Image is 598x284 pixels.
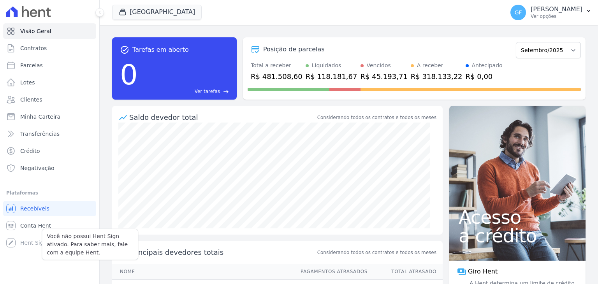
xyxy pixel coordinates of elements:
[3,40,96,56] a: Contratos
[132,45,189,54] span: Tarefas em aberto
[468,267,498,276] span: Giro Hent
[3,160,96,176] a: Negativação
[472,61,503,70] div: Antecipado
[317,249,436,256] span: Considerando todos os contratos e todos os meses
[3,218,96,233] a: Conta Hent
[20,130,60,138] span: Transferências
[20,44,47,52] span: Contratos
[20,96,42,103] span: Clientes
[3,23,96,39] a: Visão Geral
[112,264,293,280] th: Nome
[293,264,368,280] th: Pagamentos Atrasados
[251,71,303,82] div: R$ 481.508,60
[515,10,522,15] span: GF
[531,13,582,19] p: Ver opções
[368,264,443,280] th: Total Atrasado
[3,126,96,142] a: Transferências
[251,61,303,70] div: Total a receber
[120,54,138,95] div: 0
[20,164,55,172] span: Negativação
[459,226,576,245] span: a crédito
[3,109,96,124] a: Minha Carteira
[129,247,316,258] span: Principais devedores totais
[3,92,96,107] a: Clientes
[20,205,49,212] span: Recebíveis
[112,5,202,19] button: [GEOGRAPHIC_DATA]
[20,113,60,121] span: Minha Carteira
[3,201,96,216] a: Recebíveis
[367,61,391,70] div: Vencidos
[504,2,598,23] button: GF [PERSON_NAME] Ver opções
[20,222,51,230] span: Conta Hent
[3,143,96,159] a: Crédito
[459,208,576,226] span: Acesso
[306,71,357,82] div: R$ 118.181,67
[312,61,341,70] div: Liquidados
[6,188,93,198] div: Plataformas
[195,88,220,95] span: Ver tarefas
[20,147,40,155] span: Crédito
[317,114,436,121] div: Considerando todos os contratos e todos os meses
[466,71,503,82] div: R$ 0,00
[263,45,325,54] div: Posição de parcelas
[141,88,229,95] a: Ver tarefas east
[20,79,35,86] span: Lotes
[120,45,129,54] span: task_alt
[3,75,96,90] a: Lotes
[411,71,463,82] div: R$ 318.133,22
[20,27,51,35] span: Visão Geral
[129,112,316,123] div: Saldo devedor total
[3,58,96,73] a: Parcelas
[417,61,443,70] div: A receber
[20,61,43,69] span: Parcelas
[223,89,229,95] span: east
[361,71,408,82] div: R$ 45.193,71
[47,232,133,257] p: Você não possui Hent Sign ativado. Para saber mais, fale com a equipe Hent.
[531,5,582,13] p: [PERSON_NAME]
